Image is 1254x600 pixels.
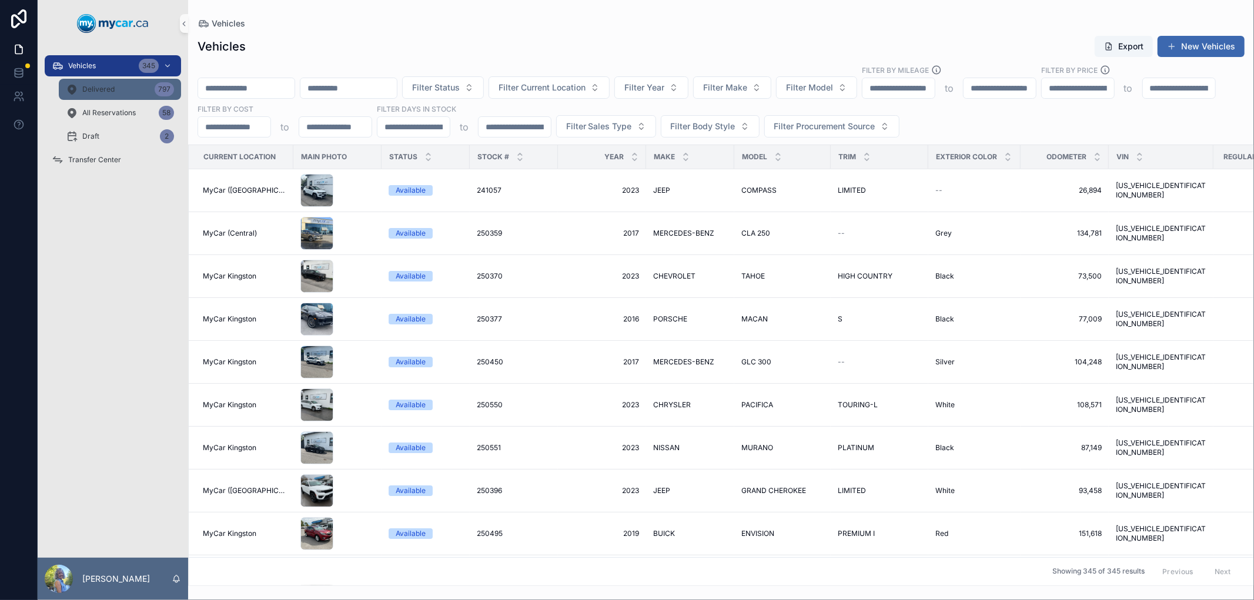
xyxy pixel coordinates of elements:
[653,186,727,195] a: JEEP
[203,186,286,195] a: MyCar ([GEOGRAPHIC_DATA])
[742,152,767,162] span: Model
[604,152,624,162] span: Year
[671,120,735,132] span: Filter Body Style
[203,229,257,238] span: MyCar (Central)
[477,271,551,281] a: 250370
[212,18,245,29] span: Vehicles
[741,400,824,410] a: PACIFICA
[389,152,417,162] span: Status
[1028,186,1102,195] a: 26,894
[935,400,1014,410] a: White
[653,443,727,452] a: NISSAN
[203,357,256,367] span: MyCar Kingston
[1116,524,1206,543] a: [US_VEHICLE_IDENTIFICATION_NUMBER]
[1028,357,1102,367] span: 104,248
[1116,267,1206,286] a: [US_VEHICLE_IDENTIFICATION_NUMBER]
[838,400,921,410] a: TOURING-L
[741,486,824,495] a: GRAND CHEROKEE
[1095,36,1153,57] button: Export
[1028,443,1102,452] span: 87,149
[82,108,136,118] span: All Reservations
[396,357,426,367] div: Available
[1116,395,1206,414] span: [US_VEHICLE_IDENTIFICATION_NUMBER]
[68,155,121,165] span: Transfer Center
[203,400,256,410] span: MyCar Kingston
[203,529,286,538] a: MyCar Kingston
[396,228,426,239] div: Available
[653,443,680,452] span: NISSAN
[741,314,768,324] span: MACAN
[396,528,426,539] div: Available
[935,357,955,367] span: Silver
[477,152,509,162] span: Stock #
[477,186,551,195] a: 241057
[661,115,760,138] button: Select Button
[1028,400,1102,410] a: 108,571
[203,314,286,324] a: MyCar Kingston
[477,314,502,324] span: 250377
[203,443,256,452] span: MyCar Kingston
[396,271,426,281] div: Available
[741,229,824,238] a: CLA 250
[653,271,727,281] a: CHEVROLET
[402,76,484,99] button: Select Button
[838,152,856,162] span: Trim
[741,186,824,195] a: COMPASS
[1116,152,1129,162] span: VIN
[565,186,639,195] span: 2023
[396,400,426,410] div: Available
[935,486,955,495] span: White
[838,186,866,195] span: LIMITED
[389,314,463,324] a: Available
[935,229,1014,238] a: Grey
[1028,486,1102,495] a: 93,458
[160,129,174,143] div: 2
[1028,314,1102,324] a: 77,009
[653,486,670,495] span: JEEP
[477,314,551,324] a: 250377
[389,271,463,281] a: Available
[155,82,174,96] div: 797
[396,485,426,496] div: Available
[935,314,954,324] span: Black
[1028,229,1102,238] a: 134,781
[203,271,286,281] a: MyCar Kingston
[741,443,824,452] a: MURANO
[1158,36,1245,57] button: New Vehicles
[460,120,469,134] p: to
[203,486,286,495] a: MyCar ([GEOGRAPHIC_DATA])
[565,314,639,324] a: 2016
[82,85,115,94] span: Delivered
[59,79,181,100] a: Delivered797
[198,18,245,29] a: Vehicles
[68,61,96,71] span: Vehicles
[838,400,878,410] span: TOURING-L
[838,529,921,538] a: PREMIUM I
[935,271,1014,281] a: Black
[59,126,181,147] a: Draft2
[838,186,921,195] a: LIMITED
[565,229,639,238] a: 2017
[301,152,347,162] span: Main Photo
[38,47,188,186] div: scrollable content
[935,486,1014,495] a: White
[741,443,773,452] span: MURANO
[489,76,610,99] button: Select Button
[565,529,639,538] span: 2019
[741,271,765,281] span: TAHOE
[838,229,921,238] a: --
[556,115,656,138] button: Select Button
[396,443,426,453] div: Available
[477,443,501,452] span: 250551
[1028,271,1102,281] span: 73,500
[565,271,639,281] a: 2023
[945,81,954,95] p: to
[566,120,632,132] span: Filter Sales Type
